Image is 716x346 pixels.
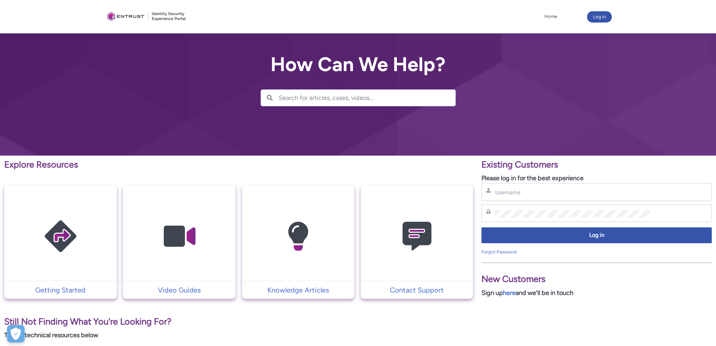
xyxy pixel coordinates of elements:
[384,199,450,274] img: Contact Support
[494,189,649,196] input: Username
[4,331,473,340] p: Try our technical resources below
[587,11,612,23] button: Log in
[7,325,25,342] button: Open Preferences
[4,315,473,328] p: Still Not Finding What You're Looking For?
[486,231,707,239] span: Log in
[481,158,712,171] p: Existing Customers
[481,272,712,286] p: New Customers
[264,199,331,274] img: Knowledge Articles
[543,11,559,22] a: Home
[4,285,117,295] a: Getting Started
[361,285,473,295] a: Contact Support
[27,199,94,274] img: Getting Started
[364,285,470,295] p: Contact Support
[7,325,25,342] div: Cookie Preferences
[245,285,351,295] p: Knowledge Articles
[481,249,517,254] a: Forgot Password
[8,285,113,295] p: Getting Started
[242,285,355,295] a: Knowledge Articles
[123,285,236,295] a: Video Guides
[261,90,279,106] button: Search
[4,158,473,171] p: Explore Resources
[481,227,712,243] button: Log in
[481,174,712,183] p: Please log in for the best experience
[503,289,516,297] a: here
[279,90,455,106] input: Search for articles, cases, videos...
[126,285,232,295] p: Video Guides
[146,199,213,274] img: Video Guides
[591,183,716,346] iframe: Qualified Messenger
[481,288,712,298] p: Sign up and we'll be in touch
[261,54,456,75] h2: How Can We Help?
